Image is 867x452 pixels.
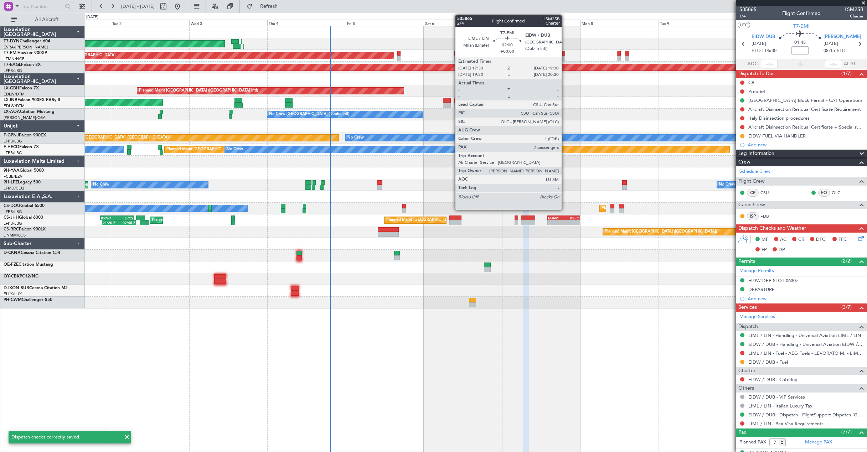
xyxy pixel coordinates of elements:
[152,215,264,225] div: Planned Maint [GEOGRAPHIC_DATA] ([GEOGRAPHIC_DATA])
[780,236,786,243] span: AC
[19,17,75,22] span: All Aircraft
[4,168,20,173] span: 9H-YAA
[4,86,39,90] a: LX-GBHFalcon 7X
[747,61,759,68] span: ATOT
[738,367,755,375] span: Charter
[119,220,135,225] div: 07:45 Z
[844,61,856,68] span: ALDT
[824,33,861,41] span: [PERSON_NAME]
[4,98,17,102] span: LX-INB
[738,224,806,233] span: Dispatch Checks and Weather
[4,139,22,144] a: LFPB/LBG
[502,20,580,26] div: Sun 7
[4,51,17,55] span: T7-EMI
[841,257,852,265] span: (2/2)
[794,39,806,46] span: 01:45
[747,189,759,197] div: CP
[748,421,824,427] a: LIML / LIN - Pax Visa Requirements
[845,13,863,19] span: Charter
[748,359,788,365] a: EIDW / DUB - Fuel
[738,201,765,209] span: Cabin Crew
[564,220,579,225] div: -
[837,47,848,54] span: ELDT
[748,115,810,121] div: Italy Disinsection procedures
[748,79,754,85] div: CB
[818,189,830,197] div: FO
[738,177,765,186] span: Flight Crew
[4,39,20,43] span: T7-DYN
[748,332,861,338] a: LIML / LIN - Handling - Universal Aviation LIML / LIN
[346,20,424,26] div: Fri 5
[4,110,55,114] a: LX-AOACitation Mustang
[824,40,838,47] span: [DATE]
[739,313,775,321] a: Manage Services
[4,209,22,214] a: LFPB/LBG
[4,263,53,267] a: OE-FZECitation Mustang
[4,145,19,149] span: F-HECD
[605,227,717,237] div: Planned Maint [GEOGRAPHIC_DATA] ([GEOGRAPHIC_DATA])
[4,115,46,120] a: [PERSON_NAME]/QSA
[386,215,499,225] div: Planned Maint [GEOGRAPHIC_DATA] ([GEOGRAPHIC_DATA])
[748,296,863,302] div: Add new
[4,186,24,191] a: LFMD/CEQ
[4,221,22,226] a: LFPB/LBG
[93,180,109,190] div: No Crew
[4,204,20,208] span: CS-DOU
[4,215,19,220] span: CS-JHH
[824,47,835,54] span: 08:15
[4,204,45,208] a: CS-DOUGlobal 6500
[4,251,21,255] span: D-CKNA
[4,133,19,137] span: F-GPNJ
[580,20,658,26] div: Mon 8
[748,277,798,284] div: EIDW DEP SLOT 0630z
[739,168,770,175] a: Schedule Crew
[103,220,119,225] div: 21:20 Z
[166,144,279,155] div: Planned Maint [GEOGRAPHIC_DATA] ([GEOGRAPHIC_DATA])
[4,291,22,297] a: ELLX/LUX
[4,168,44,173] a: 9H-YAAGlobal 5000
[211,203,323,214] div: Planned Maint [GEOGRAPHIC_DATA] ([GEOGRAPHIC_DATA])
[748,106,861,112] div: Aircraft Disinsection Residual Certificate Requirement
[4,298,52,302] a: 9H-CWMChallenger 850
[4,274,38,279] a: OY-CBKPC12/NG
[816,236,827,243] span: DFC,
[748,412,863,418] a: EIDW / DUB - Dispatch - FlightSupport Dispatch [GEOGRAPHIC_DATA]
[424,20,502,26] div: Sat 6
[4,274,20,279] span: OY-CBK
[4,227,46,232] a: CS-RRCFalcon 900LX
[139,85,258,96] div: Planned Maint [GEOGRAPHIC_DATA] ([GEOGRAPHIC_DATA] Intl)
[738,323,758,331] span: Dispatch
[4,286,29,290] span: D-IXON SUB
[793,22,810,30] span: T7-EMI
[117,216,133,220] div: LPCS
[4,174,22,179] a: FCBB/BZV
[760,213,776,219] a: FDB
[748,286,775,292] div: DEPARTURE
[4,133,46,137] a: F-GPNJFalcon 900EX
[748,394,805,400] a: EIDW / DUB - VIP Services
[659,20,737,26] div: Tue 9
[752,33,775,41] span: EIDW DUB
[189,20,267,26] div: Wed 3
[798,236,804,243] span: CR
[738,303,757,312] span: Services
[4,180,18,185] span: 9H-LPZ
[805,439,832,446] a: Manage PAX
[841,303,852,311] span: (3/7)
[739,267,774,275] a: Manage Permits
[748,124,863,130] div: Aircraft Disinsection Residual Certificate + Special request
[4,180,41,185] a: 9H-LPZLegacy 500
[738,70,774,78] span: Dispatch To-Dos
[838,236,847,243] span: FFC
[739,13,757,19] span: 1/4
[243,1,286,12] button: Refresh
[748,133,806,139] div: EIDW FUEL VIA HANDLER
[748,341,863,347] a: EIDW / DUB - Handling - Universal Aviation EIDW / DUB
[111,20,189,26] div: Tue 2
[57,133,170,143] div: Planned Maint [GEOGRAPHIC_DATA] ([GEOGRAPHIC_DATA])
[748,350,863,356] a: LIML / LIN - Fuel - AEG Fuels - LEVORATO M. - LIML / LIN
[227,144,243,155] div: No Crew
[762,236,768,243] span: MF
[86,14,98,20] div: [DATE]
[121,3,155,10] span: [DATE] - [DATE]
